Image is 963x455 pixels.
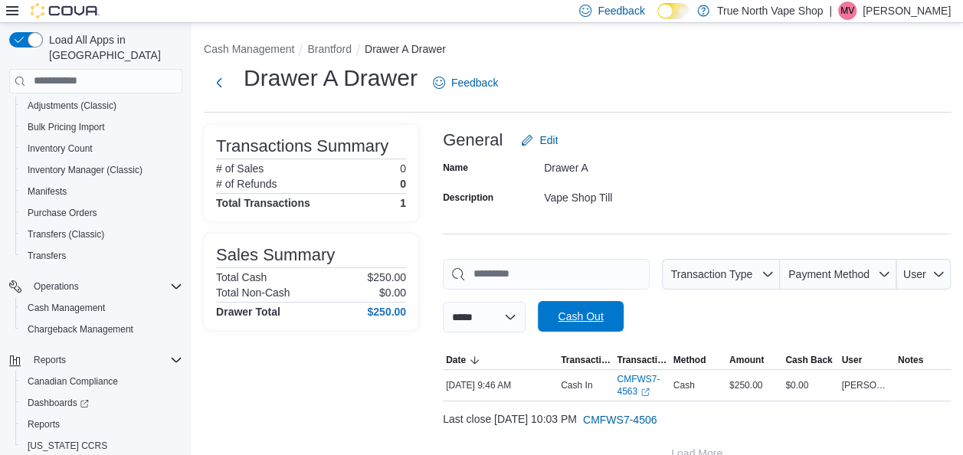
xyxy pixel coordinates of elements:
[21,139,182,158] span: Inventory Count
[21,415,182,434] span: Reports
[216,286,290,299] h6: Total Non-Cash
[216,162,264,175] h6: # of Sales
[43,32,182,63] span: Load All Apps in [GEOGRAPHIC_DATA]
[673,379,695,391] span: Cash
[673,354,706,366] span: Method
[21,394,182,412] span: Dashboards
[21,247,72,265] a: Transfers
[21,118,111,136] a: Bulk Pricing Import
[15,181,188,202] button: Manifests
[657,3,689,19] input: Dark Mode
[539,133,558,148] span: Edit
[28,440,107,452] span: [US_STATE] CCRS
[28,164,142,176] span: Inventory Manager (Classic)
[15,371,188,392] button: Canadian Compliance
[28,100,116,112] span: Adjustments (Classic)
[379,286,406,299] p: $0.00
[15,297,188,319] button: Cash Management
[28,323,133,336] span: Chargeback Management
[558,309,603,324] span: Cash Out
[443,259,650,290] input: This is a search bar. As you type, the results lower in the page will automatically filter.
[34,280,79,293] span: Operations
[21,139,99,158] a: Inventory Count
[443,191,493,204] label: Description
[3,349,188,371] button: Reports
[28,121,105,133] span: Bulk Pricing Import
[617,373,667,398] a: CMFWS7-4563External link
[841,379,891,391] span: [PERSON_NAME]
[21,97,182,115] span: Adjustments (Classic)
[21,437,113,455] a: [US_STATE] CCRS
[216,271,267,283] h6: Total Cash
[216,246,335,264] h3: Sales Summary
[841,354,862,366] span: User
[400,197,406,209] h4: 1
[244,63,418,93] h1: Drawer A Drawer
[662,259,780,290] button: Transaction Type
[204,41,951,60] nav: An example of EuiBreadcrumbs
[671,268,753,280] span: Transaction Type
[21,415,66,434] a: Reports
[840,2,854,20] span: MV
[829,2,832,20] p: |
[21,182,182,201] span: Manifests
[729,379,762,391] span: $250.00
[558,351,614,369] button: Transaction Type
[28,351,182,369] span: Reports
[561,379,592,391] p: Cash In
[583,412,657,427] span: CMFWS7-4506
[21,225,110,244] a: Transfers (Classic)
[31,3,100,18] img: Cova
[15,159,188,181] button: Inventory Manager (Classic)
[28,351,72,369] button: Reports
[21,320,139,339] a: Chargeback Management
[617,354,667,366] span: Transaction #
[21,161,149,179] a: Inventory Manager (Classic)
[788,268,870,280] span: Payment Method
[204,67,234,98] button: Next
[21,372,182,391] span: Canadian Compliance
[729,354,764,366] span: Amount
[28,397,89,409] span: Dashboards
[21,161,182,179] span: Inventory Manager (Classic)
[544,155,749,174] div: Drawer A
[216,178,277,190] h6: # of Refunds
[3,276,188,297] button: Operations
[28,250,66,262] span: Transfers
[15,116,188,138] button: Bulk Pricing Import
[446,354,466,366] span: Date
[21,247,182,265] span: Transfers
[598,3,644,18] span: Feedback
[15,138,188,159] button: Inventory Count
[903,268,926,280] span: User
[538,301,624,332] button: Cash Out
[443,404,951,435] div: Last close [DATE] 10:03 PM
[400,178,406,190] p: 0
[785,354,832,366] span: Cash Back
[28,277,182,296] span: Operations
[15,224,188,245] button: Transfers (Classic)
[216,197,310,209] h4: Total Transactions
[216,306,280,318] h4: Drawer Total
[544,185,749,204] div: Vape Shop Till
[28,277,85,296] button: Operations
[443,376,558,394] div: [DATE] 9:46 AM
[640,388,650,397] svg: External link
[15,202,188,224] button: Purchase Orders
[365,43,446,55] button: Drawer A Drawer
[898,354,923,366] span: Notes
[15,95,188,116] button: Adjustments (Classic)
[400,162,406,175] p: 0
[28,418,60,430] span: Reports
[780,259,896,290] button: Payment Method
[21,204,182,222] span: Purchase Orders
[21,225,182,244] span: Transfers (Classic)
[614,351,670,369] button: Transaction #
[15,319,188,340] button: Chargeback Management
[21,437,182,455] span: Washington CCRS
[443,131,503,149] h3: General
[577,404,663,435] button: CMFWS7-4506
[451,75,498,90] span: Feedback
[726,351,782,369] button: Amount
